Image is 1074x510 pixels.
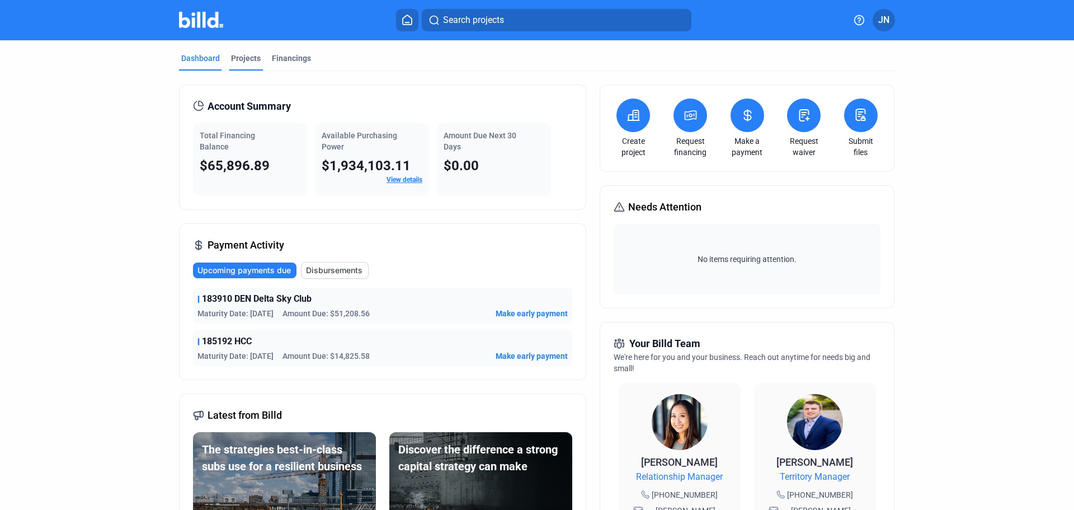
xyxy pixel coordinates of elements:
span: $65,896.89 [200,158,270,174]
span: $1,934,103.11 [322,158,411,174]
span: Disbursements [306,265,362,276]
button: Search projects [422,9,691,31]
span: Amount Due Next 30 Days [444,131,516,151]
img: Billd Company Logo [179,12,223,28]
a: Create project [614,135,653,158]
button: Make early payment [496,308,568,319]
span: Amount Due: $51,208.56 [282,308,370,319]
span: No items requiring attention. [618,254,875,265]
span: JN [878,13,889,27]
span: Territory Manager [780,470,850,484]
div: Projects [231,53,261,64]
span: Relationship Manager [636,470,723,484]
div: Financings [272,53,311,64]
span: 183910 DEN Delta Sky Club [202,292,312,306]
img: Relationship Manager [652,394,708,450]
a: Request waiver [784,135,823,158]
span: Needs Attention [628,199,701,215]
span: 185192 HCC [202,335,252,348]
span: Amount Due: $14,825.58 [282,350,370,362]
a: Request financing [671,135,710,158]
div: The strategies best-in-class subs use for a resilient business [202,441,367,475]
button: Disbursements [301,262,369,279]
span: Account Summary [208,99,291,114]
span: $0.00 [444,158,479,174]
span: Available Purchasing Power [322,131,397,151]
span: Search projects [443,13,504,27]
span: [PHONE_NUMBER] [787,489,853,500]
span: Latest from Billd [208,408,282,423]
a: Submit files [841,135,880,158]
a: Make a payment [728,135,767,158]
span: Total Financing Balance [200,131,255,151]
img: Territory Manager [787,394,843,450]
span: Payment Activity [208,237,284,253]
span: Maturity Date: [DATE] [197,350,274,362]
button: Make early payment [496,350,568,362]
button: Upcoming payments due [193,263,296,278]
a: View details [387,176,422,184]
span: Your Billd Team [629,336,700,352]
span: Upcoming payments due [197,265,291,276]
div: Dashboard [181,53,220,64]
span: [PERSON_NAME] [776,456,853,468]
span: Maturity Date: [DATE] [197,308,274,319]
div: Discover the difference a strong capital strategy can make [398,441,563,475]
button: JN [873,9,895,31]
span: We're here for you and your business. Reach out anytime for needs big and small! [614,353,870,373]
span: [PHONE_NUMBER] [652,489,718,500]
span: [PERSON_NAME] [641,456,718,468]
